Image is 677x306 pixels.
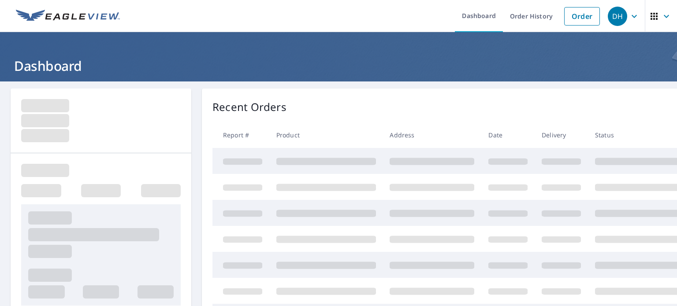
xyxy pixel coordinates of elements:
[212,99,286,115] p: Recent Orders
[564,7,600,26] a: Order
[269,122,383,148] th: Product
[11,57,666,75] h1: Dashboard
[212,122,269,148] th: Report #
[16,10,120,23] img: EV Logo
[608,7,627,26] div: DH
[383,122,481,148] th: Address
[535,122,588,148] th: Delivery
[481,122,535,148] th: Date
